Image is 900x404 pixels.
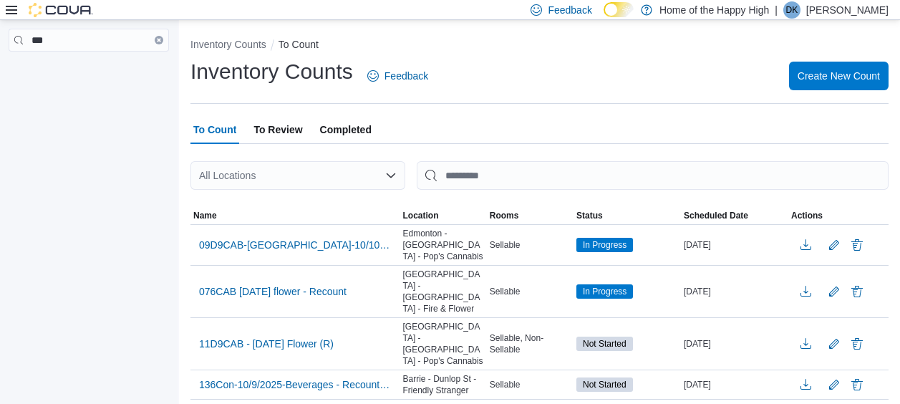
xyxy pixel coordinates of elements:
[417,161,889,190] input: This is a search bar. After typing your query, hit enter to filter the results lower in the page.
[548,3,591,17] span: Feedback
[487,283,574,300] div: Sellable
[826,333,843,355] button: Edit count details
[190,37,889,54] nav: An example of EuiBreadcrumbs
[193,333,339,355] button: 11D9CAB - [DATE] Flower (R)
[826,281,843,302] button: Edit count details
[576,337,633,351] span: Not Started
[403,373,484,396] span: Barrie - Dunlop St - Friendly Stranger
[798,69,880,83] span: Create New Count
[583,239,626,251] span: In Progress
[684,210,748,221] span: Scheduled Date
[190,39,266,50] button: Inventory Counts
[789,62,889,90] button: Create New Count
[29,3,93,17] img: Cova
[826,234,843,256] button: Edit count details
[659,1,769,19] p: Home of the Happy High
[604,2,634,17] input: Dark Mode
[490,210,519,221] span: Rooms
[576,210,603,221] span: Status
[199,377,392,392] span: 136Con-10/9/2025-Beverages - Recount - Recount - Recount
[362,62,434,90] a: Feedback
[253,115,302,144] span: To Review
[193,115,236,144] span: To Count
[403,269,484,314] span: [GEOGRAPHIC_DATA] - [GEOGRAPHIC_DATA] - Fire & Flower
[193,234,397,256] button: 09D9CAB-[GEOGRAPHIC_DATA]-10/10/25-KitchenSink
[783,1,800,19] div: Denim Keddy
[403,228,484,262] span: Edmonton - [GEOGRAPHIC_DATA] - Pop's Cannabis
[791,210,823,221] span: Actions
[384,69,428,83] span: Feedback
[576,284,633,299] span: In Progress
[487,376,574,393] div: Sellable
[681,207,788,224] button: Scheduled Date
[681,236,788,254] div: [DATE]
[848,283,866,300] button: Delete
[199,337,334,351] span: 11D9CAB - [DATE] Flower (R)
[403,210,439,221] span: Location
[193,281,352,302] button: 076CAB [DATE] flower - Recount
[190,57,353,86] h1: Inventory Counts
[574,207,681,224] button: Status
[487,330,574,358] div: Sellable, Non-Sellable
[385,170,397,181] button: Open list of options
[583,285,626,298] span: In Progress
[193,374,397,395] button: 136Con-10/9/2025-Beverages - Recount - Recount - Recount
[576,238,633,252] span: In Progress
[320,115,372,144] span: Completed
[681,335,788,352] div: [DATE]
[806,1,889,19] p: [PERSON_NAME]
[487,207,574,224] button: Rooms
[487,236,574,254] div: Sellable
[9,54,169,89] nav: Complex example
[775,1,778,19] p: |
[681,283,788,300] div: [DATE]
[848,376,866,393] button: Delete
[848,236,866,254] button: Delete
[190,207,400,224] button: Name
[826,374,843,395] button: Edit count details
[279,39,319,50] button: To Count
[681,376,788,393] div: [DATE]
[199,238,392,252] span: 09D9CAB-[GEOGRAPHIC_DATA]-10/10/25-KitchenSink
[193,210,217,221] span: Name
[786,1,798,19] span: DK
[576,377,633,392] span: Not Started
[199,284,347,299] span: 076CAB [DATE] flower - Recount
[403,321,484,367] span: [GEOGRAPHIC_DATA] - [GEOGRAPHIC_DATA] - Pop's Cannabis
[848,335,866,352] button: Delete
[155,36,163,44] button: Clear input
[583,378,626,391] span: Not Started
[400,207,487,224] button: Location
[583,337,626,350] span: Not Started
